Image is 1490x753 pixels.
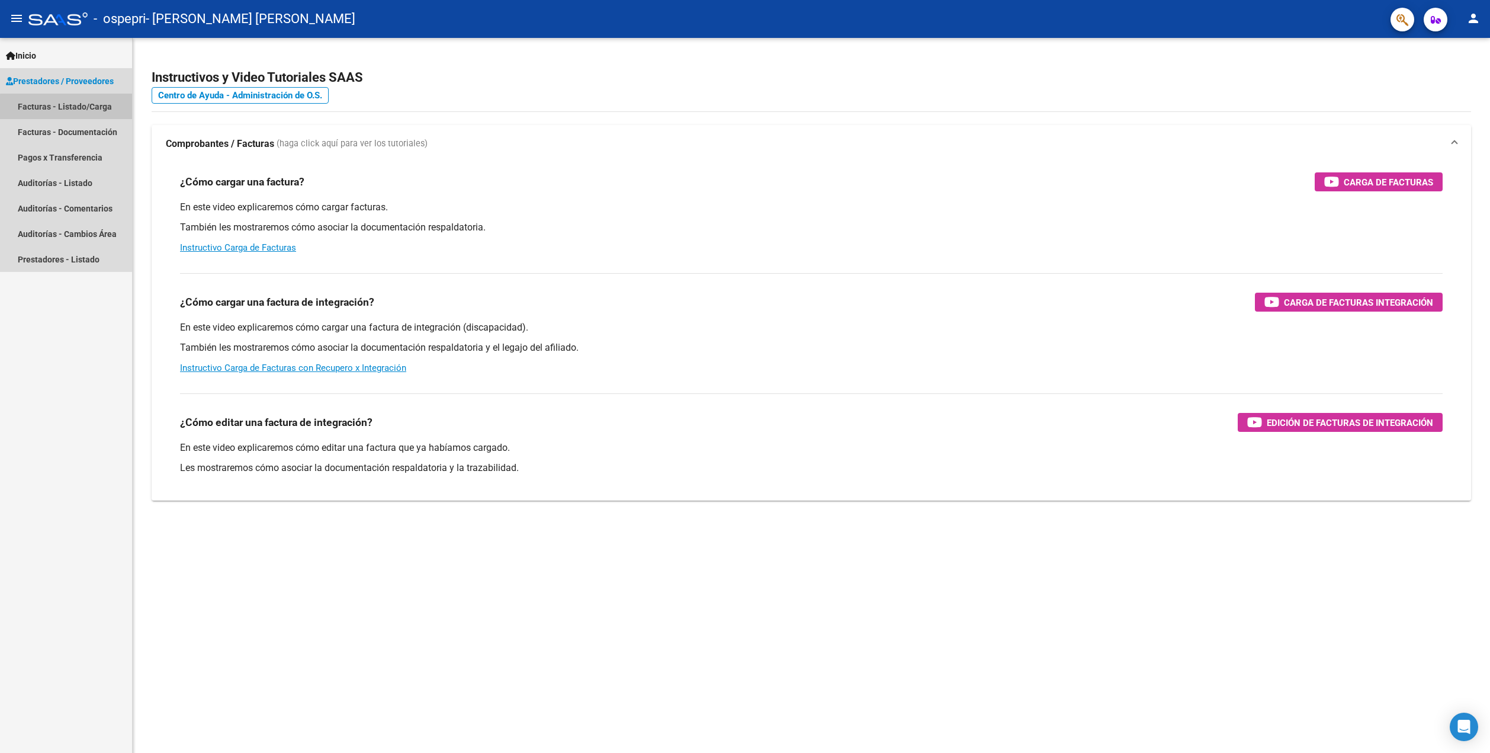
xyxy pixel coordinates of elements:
a: Instructivo Carga de Facturas con Recupero x Integración [180,363,406,373]
strong: Comprobantes / Facturas [166,137,274,150]
span: - ospepri [94,6,146,32]
h3: ¿Cómo cargar una factura de integración? [180,294,374,310]
div: Comprobantes / Facturas (haga click aquí para ver los tutoriales) [152,163,1471,501]
p: En este video explicaremos cómo cargar una factura de integración (discapacidad). [180,321,1443,334]
span: Edición de Facturas de integración [1267,415,1433,430]
p: En este video explicaremos cómo cargar facturas. [180,201,1443,214]
div: Open Intercom Messenger [1450,713,1478,741]
a: Centro de Ayuda - Administración de O.S. [152,87,329,104]
mat-icon: menu [9,11,24,25]
p: También les mostraremos cómo asociar la documentación respaldatoria y el legajo del afiliado. [180,341,1443,354]
p: También les mostraremos cómo asociar la documentación respaldatoria. [180,221,1443,234]
mat-icon: person [1466,11,1481,25]
p: Les mostraremos cómo asociar la documentación respaldatoria y la trazabilidad. [180,462,1443,475]
span: (haga click aquí para ver los tutoriales) [277,137,428,150]
button: Carga de Facturas Integración [1255,293,1443,312]
h3: ¿Cómo cargar una factura? [180,174,304,190]
a: Instructivo Carga de Facturas [180,242,296,253]
span: Prestadores / Proveedores [6,75,114,88]
span: Carga de Facturas [1344,175,1433,190]
h2: Instructivos y Video Tutoriales SAAS [152,66,1471,89]
h3: ¿Cómo editar una factura de integración? [180,414,372,431]
span: Inicio [6,49,36,62]
button: Carga de Facturas [1315,172,1443,191]
mat-expansion-panel-header: Comprobantes / Facturas (haga click aquí para ver los tutoriales) [152,125,1471,163]
span: - [PERSON_NAME] [PERSON_NAME] [146,6,355,32]
p: En este video explicaremos cómo editar una factura que ya habíamos cargado. [180,441,1443,454]
button: Edición de Facturas de integración [1238,413,1443,432]
span: Carga de Facturas Integración [1284,295,1433,310]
